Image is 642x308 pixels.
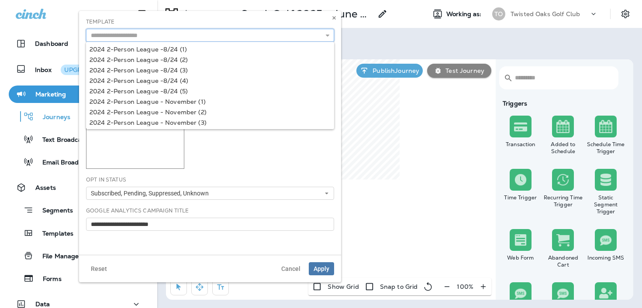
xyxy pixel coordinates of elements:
[499,100,627,107] div: Triggers
[544,254,583,268] div: Abandoned Cart
[586,194,625,215] div: Static Segment Trigger
[34,159,94,167] p: Email Broadcasts
[9,246,148,265] button: File Manager
[34,136,90,144] p: Text Broadcasts
[90,109,331,116] div: 2024 2-Person League - November (2)
[35,65,106,74] p: Inbox
[90,119,331,126] div: 2024 2-Person League - November (3)
[61,65,106,75] button: UPGRADE🔒
[9,269,148,287] button: Forms
[9,130,148,148] button: Text Broadcasts
[9,107,148,126] button: Journeys
[544,141,583,155] div: Added to Schedule
[586,254,625,261] div: Incoming SMS
[492,7,505,21] div: TO
[34,113,70,122] p: Journeys
[442,67,484,74] p: Test Journey
[90,98,331,105] div: 2024 2-Person League - November (1)
[223,7,231,21] p: >
[35,40,68,47] p: Dashboard
[314,266,329,272] span: Apply
[90,56,331,63] div: 2024 2-Person League -8/24 (2)
[34,207,73,216] p: Segments
[35,301,50,308] p: Data
[457,283,473,290] p: 100 %
[9,224,148,242] button: Templates
[86,262,112,275] button: Reset
[369,67,419,74] p: Publish Journey
[64,67,103,73] div: UPGRADE🔒
[34,230,73,238] p: Templates
[34,275,62,284] p: Forms
[9,60,148,78] button: InboxUPGRADE🔒
[9,86,148,103] button: Marketing
[501,194,540,201] div: Time Trigger
[35,91,66,98] p: Marketing
[91,266,107,272] span: Reset
[86,207,189,214] label: Google Analytics Campaign Title
[544,194,583,208] div: Recurring Time Trigger
[501,141,540,148] div: Transaction
[90,77,331,84] div: 2024 2-Person League -8/24 (4)
[91,190,212,197] span: Subscribed, Pending, Suppressed, Unknown
[179,7,223,21] p: Journey
[90,88,331,95] div: 2024 2-Person League -8/24 (5)
[501,254,540,261] div: Web Form
[446,10,483,18] span: Working as:
[34,253,82,261] p: File Manager
[130,5,154,23] button: Collapse Sidebar
[86,176,126,183] label: Opt In Status
[9,179,148,196] button: Assets
[9,201,148,219] button: Segments
[309,262,334,275] button: Apply
[511,10,580,17] p: Twisted Oaks Golf Club
[9,153,148,171] button: Email Broadcasts
[586,141,625,155] div: Schedule Time Trigger
[276,262,305,275] button: Cancel
[356,64,423,78] button: PublishJourney
[86,18,114,25] label: Template
[90,46,331,53] div: 2024 2-Person League -8/24 (1)
[618,6,633,22] button: Settings
[35,184,56,191] p: Assets
[90,67,331,74] div: 2024 2-Person League -8/24 (3)
[427,64,491,78] button: Test Journey
[281,266,300,272] span: Cancel
[328,283,359,290] p: Show Grid
[241,7,372,21] p: Spark Golf 2025 - June Copy
[9,35,148,52] button: Dashboard
[380,283,418,290] p: Snap to Grid
[86,187,334,200] button: Subscribed, Pending, Suppressed, Unknown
